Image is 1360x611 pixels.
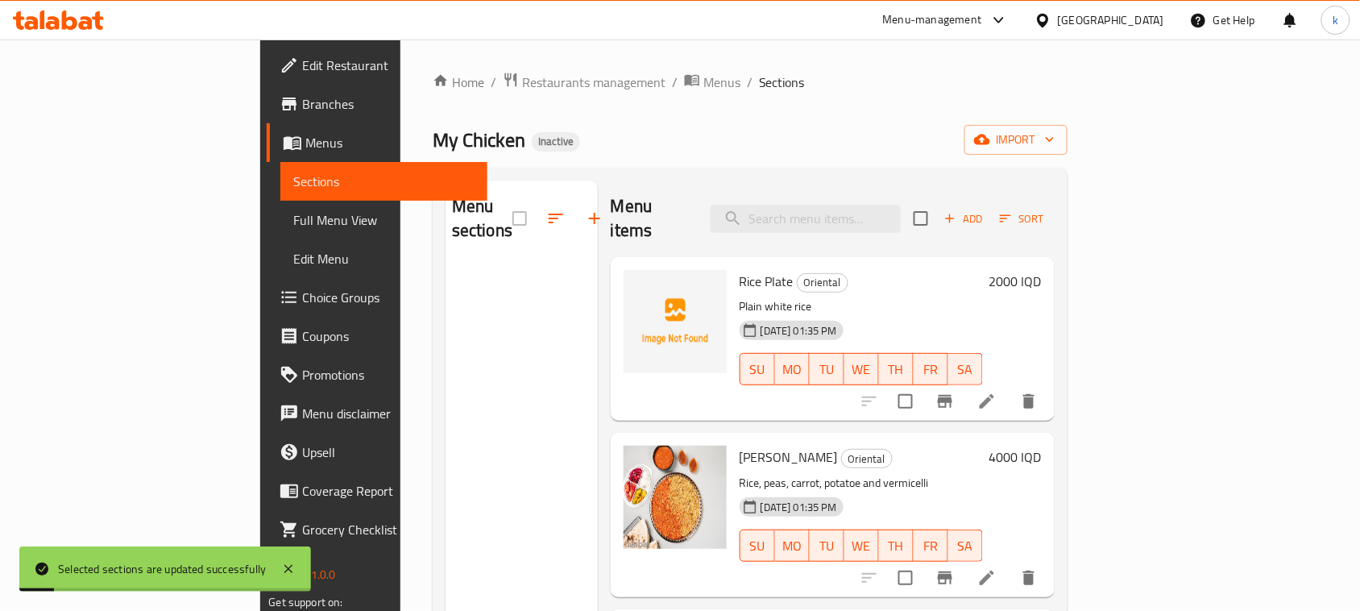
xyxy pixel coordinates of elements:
nav: breadcrumb [433,72,1068,93]
h6: 2000 IQD [989,270,1042,293]
p: Rice, peas, carrot, potatoe and vermicelli [740,473,983,493]
span: Full Menu View [293,210,475,230]
span: MO [782,358,803,381]
button: SA [948,353,983,385]
a: Promotions [267,355,487,394]
a: Full Menu View [280,201,487,239]
img: Nafar Biryani [624,446,727,549]
h6: 4000 IQD [989,446,1042,468]
button: Add section [575,199,614,238]
span: TH [885,358,907,381]
span: WE [851,534,873,558]
a: Edit menu item [977,568,997,588]
a: Menus [267,123,487,162]
button: SU [740,353,775,385]
a: Upsell [267,433,487,472]
span: Branches [302,94,475,114]
div: [GEOGRAPHIC_DATA] [1058,11,1164,29]
button: delete [1010,559,1048,597]
a: Restaurants management [503,72,665,93]
span: Promotions [302,365,475,384]
span: My Chicken [433,122,525,158]
img: Rice Plate [624,270,727,373]
a: Coupons [267,317,487,355]
button: TU [810,353,844,385]
span: Menus [703,73,740,92]
button: import [964,125,1068,155]
span: Edit Restaurant [302,56,475,75]
a: Choice Groups [267,278,487,317]
h2: Menu items [611,194,691,243]
span: Select to update [889,384,923,418]
p: Plain white rice [740,297,983,317]
span: Select to update [889,561,923,595]
span: WE [851,358,873,381]
div: Inactive [532,132,580,152]
span: Edit Menu [293,249,475,268]
a: Menus [684,72,740,93]
nav: Menu sections [446,257,598,270]
button: TH [879,353,914,385]
span: k [1333,11,1338,29]
li: / [747,73,753,92]
button: FR [914,353,948,385]
span: Oriental [798,273,848,292]
span: Choice Groups [302,288,475,307]
span: 1.0.0 [311,564,336,585]
span: SU [747,358,769,381]
span: Inactive [532,135,580,148]
button: FR [914,530,948,562]
button: SA [948,530,983,562]
span: [DATE] 01:35 PM [754,500,844,515]
button: Branch-specific-item [926,382,964,421]
button: delete [1010,382,1048,421]
span: Coupons [302,326,475,346]
span: Restaurants management [522,73,665,92]
span: SA [955,534,976,558]
input: search [711,205,901,233]
a: Menu disclaimer [267,394,487,433]
span: SU [747,534,769,558]
div: Oriental [797,273,848,293]
button: Sort [996,206,1048,231]
span: Add item [938,206,989,231]
button: TH [879,530,914,562]
button: MO [775,353,810,385]
a: Edit Restaurant [267,46,487,85]
span: Sections [759,73,805,92]
span: Rice Plate [740,269,794,293]
span: Sort items [989,206,1055,231]
li: / [491,73,496,92]
span: Sort sections [537,199,575,238]
li: / [672,73,678,92]
span: Grocery Checklist [302,520,475,539]
span: [PERSON_NAME] [740,445,838,469]
div: Menu-management [883,10,982,30]
a: Branches [267,85,487,123]
button: MO [775,530,810,562]
span: TU [816,534,838,558]
span: FR [920,358,942,381]
span: Menu disclaimer [302,404,475,423]
span: Coverage Report [302,481,475,501]
a: Coverage Report [267,472,487,510]
span: MO [782,534,803,558]
span: Select section [904,202,938,235]
span: SA [955,358,976,381]
span: [DATE] 01:35 PM [754,323,844,339]
button: Branch-specific-item [926,559,964,597]
button: Add [938,206,989,231]
span: Menus [305,133,475,152]
a: Edit Menu [280,239,487,278]
span: import [977,130,1055,150]
a: Edit menu item [977,392,997,411]
button: SU [740,530,775,562]
span: Sort [1000,210,1044,228]
div: Selected sections are updated successfully [58,560,266,578]
span: TU [816,358,838,381]
a: Sections [280,162,487,201]
span: Sections [293,172,475,191]
a: Grocery Checklist [267,510,487,549]
span: Upsell [302,443,475,462]
span: FR [920,534,942,558]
